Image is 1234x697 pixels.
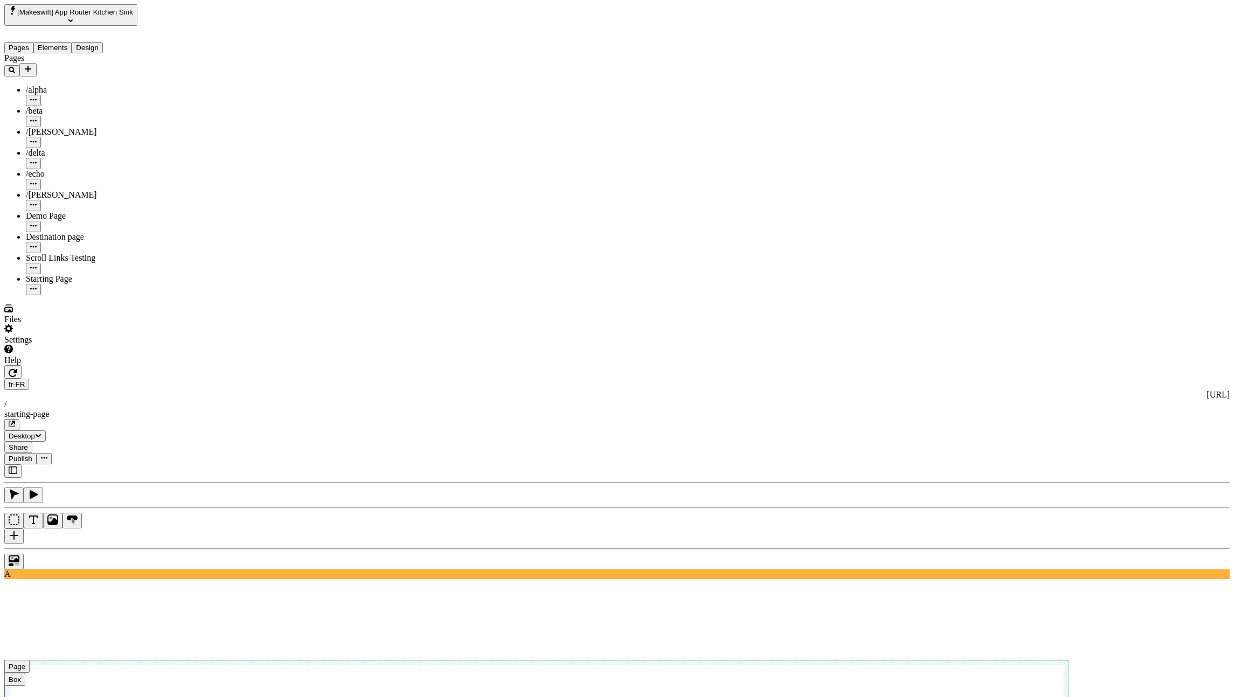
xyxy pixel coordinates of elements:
[4,569,1230,579] div: A
[17,8,133,16] span: [Makeswift] App Router Kitchen Sink
[4,409,1230,419] div: starting-page
[4,442,32,453] button: Share
[9,380,25,388] span: fr-FR
[43,513,62,528] button: Image
[26,127,154,137] div: /[PERSON_NAME]
[4,335,154,345] div: Settings
[26,148,154,158] div: /delta
[62,513,82,528] button: Button
[4,660,30,673] button: Page
[26,274,154,284] div: Starting Page
[9,443,28,451] span: Share
[26,106,154,116] div: /beta
[9,432,35,440] span: Desktop
[33,42,72,53] button: Elements
[4,42,33,53] button: Pages
[72,42,103,53] button: Design
[26,232,154,242] div: Destination page
[9,455,32,463] span: Publish
[26,253,154,263] div: Scroll Links Testing
[4,315,154,324] div: Files
[4,430,46,442] button: Desktop
[4,453,37,464] button: Publish
[4,390,1230,400] div: [URL]
[26,85,154,95] div: /alpha
[4,513,24,528] button: Box
[4,673,25,686] button: Box
[4,4,137,26] button: Select site
[4,379,29,390] button: Open locale picker
[4,53,154,63] div: Pages
[26,169,154,179] div: /echo
[9,663,25,671] div: Page
[24,513,43,528] button: Text
[9,675,21,684] div: Box
[26,190,154,200] div: /[PERSON_NAME]
[4,400,1230,409] div: /
[26,211,154,221] div: Demo Page
[4,579,1230,660] iframe: The editor's rendered HTML document
[4,356,154,365] div: Help
[19,63,37,76] button: Add new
